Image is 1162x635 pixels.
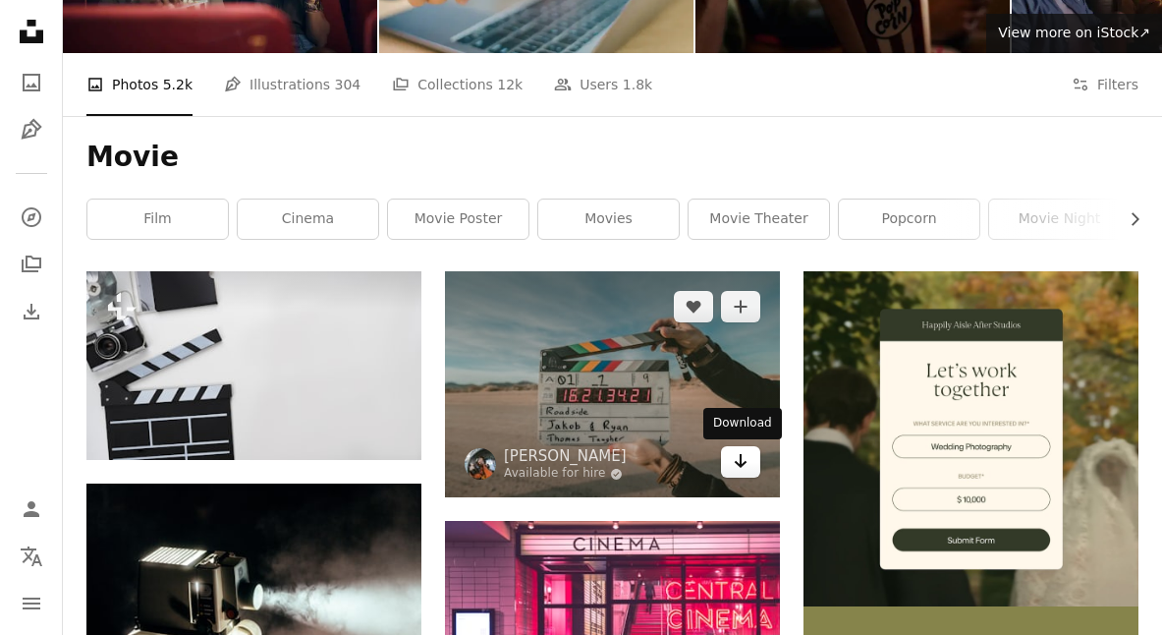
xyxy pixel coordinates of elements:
[504,446,627,466] a: [PERSON_NAME]
[839,200,979,239] a: popcorn
[721,291,760,322] button: Add to Collection
[335,74,361,95] span: 304
[504,466,627,482] a: Available for hire
[803,271,1138,606] img: file-1747939393036-2c53a76c450aimage
[703,408,782,439] div: Download
[989,200,1130,239] a: movie night
[998,25,1150,40] span: View more on iStock ↗
[12,12,51,55] a: Home — Unsplash
[554,53,652,116] a: Users 1.8k
[986,14,1162,53] a: View more on iStock↗
[87,200,228,239] a: film
[12,63,51,102] a: Photos
[86,357,421,375] a: Clapboard, camera and copy space on white background.
[1072,53,1138,116] button: Filters
[392,53,523,116] a: Collections 12k
[623,74,652,95] span: 1.8k
[12,110,51,149] a: Illustrations
[12,292,51,331] a: Download History
[538,200,679,239] a: movies
[388,200,528,239] a: movie poster
[12,490,51,529] a: Log in / Sign up
[674,291,713,322] button: Like
[86,271,421,460] img: Clapboard, camera and copy space on white background.
[12,245,51,284] a: Collections
[86,586,421,604] a: turned on projector
[465,448,496,480] img: Go to Jakob Owens's profile
[86,140,1138,175] h1: Movie
[1117,200,1138,239] button: scroll list to the right
[445,271,780,497] img: clap board roadside Jakob and Ryan
[224,53,360,116] a: Illustrations 304
[445,375,780,393] a: clap board roadside Jakob and Ryan
[238,200,378,239] a: cinema
[12,537,51,576] button: Language
[497,74,523,95] span: 12k
[721,446,760,478] a: Download
[689,200,829,239] a: movie theater
[12,584,51,623] button: Menu
[12,198,51,237] a: Explore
